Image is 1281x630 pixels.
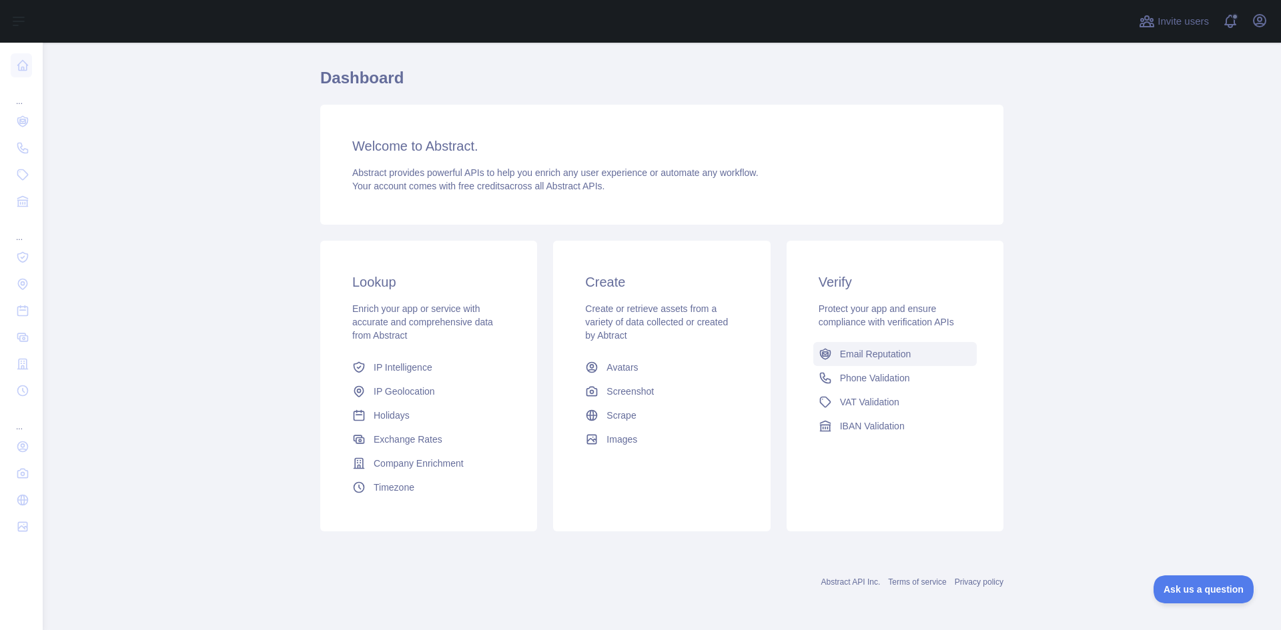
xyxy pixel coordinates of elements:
[840,371,910,385] span: Phone Validation
[352,137,971,155] h3: Welcome to Abstract.
[606,433,637,446] span: Images
[352,181,604,191] span: Your account comes with across all Abstract APIs.
[374,409,410,422] span: Holidays
[352,167,759,178] span: Abstract provides powerful APIs to help you enrich any user experience or automate any workflow.
[347,379,510,403] a: IP Geolocation
[840,395,899,409] span: VAT Validation
[1136,11,1212,32] button: Invite users
[347,355,510,379] a: IP Intelligence
[606,385,654,398] span: Screenshot
[819,303,954,327] span: Protect your app and ensure compliance with verification APIs
[840,347,911,361] span: Email Reputation
[1154,575,1254,603] iframe: Toggle Customer Support
[819,273,971,291] h3: Verify
[813,366,977,390] a: Phone Validation
[347,403,510,427] a: Holidays
[585,273,738,291] h3: Create
[374,433,442,446] span: Exchange Rates
[606,361,638,374] span: Avatars
[580,403,743,427] a: Scrape
[888,577,946,587] a: Terms of service
[11,80,32,107] div: ...
[585,303,728,341] span: Create or retrieve assets from a variety of data collected or created by Abtract
[1158,14,1209,29] span: Invite users
[955,577,1003,587] a: Privacy policy
[320,67,1003,99] h1: Dashboard
[580,379,743,403] a: Screenshot
[606,409,636,422] span: Scrape
[374,385,435,398] span: IP Geolocation
[347,475,510,499] a: Timezone
[813,414,977,438] a: IBAN Validation
[347,427,510,451] a: Exchange Rates
[11,405,32,432] div: ...
[813,342,977,366] a: Email Reputation
[374,457,464,470] span: Company Enrichment
[813,390,977,414] a: VAT Validation
[352,273,505,291] h3: Lookup
[374,481,414,494] span: Timezone
[840,419,905,433] span: IBAN Validation
[352,303,493,341] span: Enrich your app or service with accurate and comprehensive data from Abstract
[374,361,432,374] span: IP Intelligence
[458,181,504,191] span: free credits
[580,427,743,451] a: Images
[580,355,743,379] a: Avatars
[347,451,510,475] a: Company Enrichment
[821,577,881,587] a: Abstract API Inc.
[11,216,32,243] div: ...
